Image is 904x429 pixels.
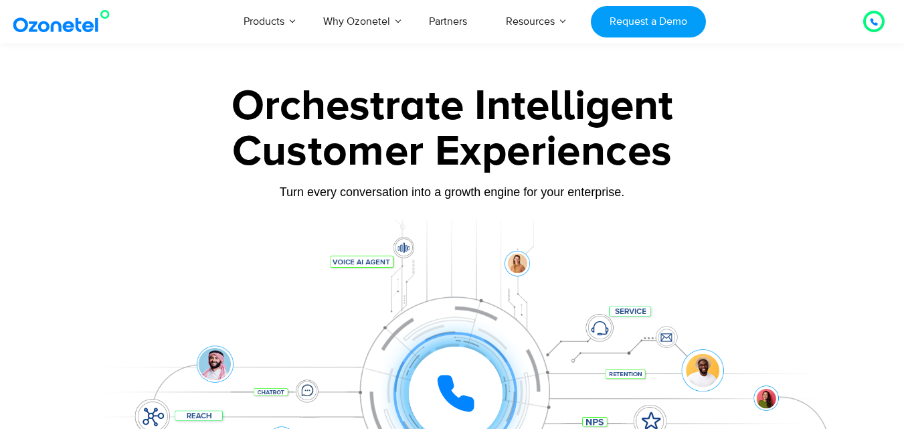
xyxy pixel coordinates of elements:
[591,6,705,37] a: Request a Demo
[34,85,871,128] div: Orchestrate Intelligent
[34,120,871,184] div: Customer Experiences
[34,185,871,199] div: Turn every conversation into a growth engine for your enterprise.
